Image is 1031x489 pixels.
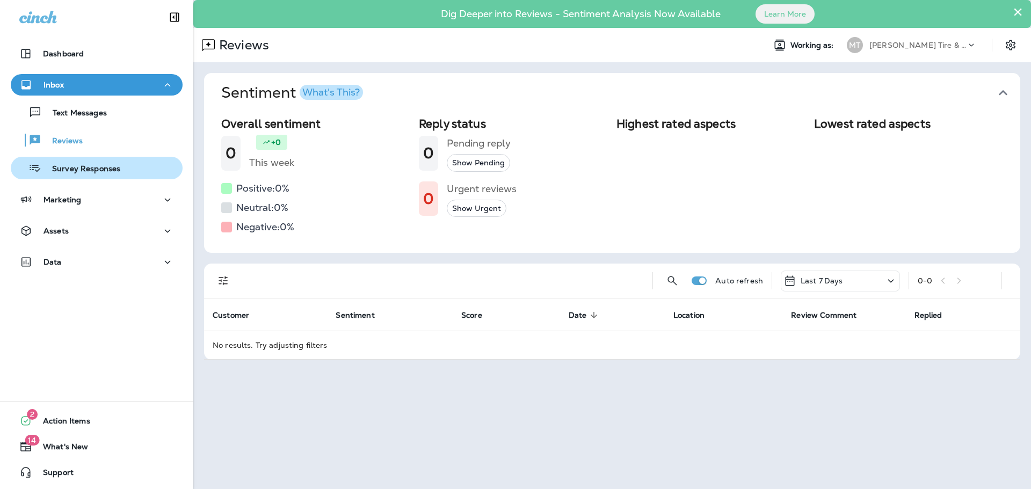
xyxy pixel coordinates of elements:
button: Text Messages [11,101,183,123]
span: Score [461,310,496,320]
span: Customer [213,310,263,320]
button: Marketing [11,189,183,210]
span: Action Items [32,417,90,429]
span: Replied [914,311,942,320]
p: Dig Deeper into Reviews - Sentiment Analysis Now Available [410,12,752,16]
h2: Overall sentiment [221,117,410,130]
span: Review Comment [791,310,870,320]
button: Filters [213,270,234,291]
span: What's New [32,442,88,455]
button: Show Urgent [447,200,506,217]
div: What's This? [302,87,360,97]
span: Sentiment [336,310,388,320]
p: Reviews [41,136,83,147]
div: SentimentWhat's This? [204,113,1020,253]
button: Reviews [11,129,183,151]
p: Auto refresh [715,276,763,285]
p: Reviews [215,37,269,53]
p: Data [43,258,62,266]
h1: 0 [226,144,236,162]
button: Assets [11,220,183,242]
span: Sentiment [336,311,374,320]
button: Inbox [11,74,183,96]
h5: Positive: 0 % [236,180,289,197]
span: Customer [213,311,249,320]
h2: Lowest rated aspects [814,117,1003,130]
button: Dashboard [11,43,183,64]
span: Score [461,311,482,320]
button: Show Pending [447,154,510,172]
p: Last 7 Days [801,276,843,285]
span: Support [32,468,74,481]
button: Support [11,462,183,483]
span: Location [673,311,705,320]
span: Replied [914,310,956,320]
h2: Reply status [419,117,608,130]
h5: Pending reply [447,135,511,152]
div: 0 - 0 [918,276,932,285]
button: SentimentWhat's This? [213,73,1029,113]
p: Text Messages [42,108,107,119]
span: 2 [27,409,38,420]
span: Review Comment [791,311,856,320]
button: 2Action Items [11,410,183,432]
button: 14What's New [11,436,183,457]
p: Marketing [43,195,81,204]
p: Dashboard [43,49,84,58]
h5: Neutral: 0 % [236,199,288,216]
h5: Urgent reviews [447,180,517,198]
span: Working as: [790,41,836,50]
button: Close [1013,3,1023,20]
button: Learn More [756,4,815,24]
span: Date [569,310,601,320]
p: [PERSON_NAME] Tire & Auto [869,41,966,49]
button: What's This? [300,85,363,100]
button: Search Reviews [662,270,683,291]
p: Inbox [43,81,64,89]
p: Assets [43,227,69,235]
button: Data [11,251,183,273]
span: Date [569,311,587,320]
h5: This week [249,154,294,171]
button: Collapse Sidebar [159,6,190,28]
td: No results. Try adjusting filters [204,331,1020,359]
h5: Negative: 0 % [236,218,294,236]
h1: Sentiment [221,84,363,102]
span: 14 [25,435,39,446]
h1: 0 [423,190,434,208]
div: MT [847,37,863,53]
h2: Highest rated aspects [616,117,805,130]
button: Settings [1001,35,1020,55]
p: +0 [271,137,281,148]
p: Survey Responses [41,164,120,174]
h1: 0 [423,144,434,162]
span: Location [673,310,718,320]
button: Survey Responses [11,157,183,179]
